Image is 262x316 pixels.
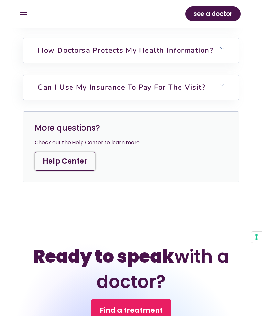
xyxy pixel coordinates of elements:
b: Ready to speak [33,244,174,269]
h2: with a doctor? [8,244,254,294]
a: Help Center [35,152,95,171]
h3: More questions? [35,123,227,133]
div: Menu Toggle [18,9,29,19]
span: Find a treatment [100,305,163,316]
h6: Can I use my insurance to pay for the visit? [23,75,238,100]
h6: How Doctorsa protects my health information? [23,38,238,63]
div: Check out the Help Center to learn more. [35,138,227,147]
a: How Doctorsa protects my health information? [38,46,213,55]
button: Your consent preferences for tracking technologies [251,232,262,243]
span: see a doctor [193,9,233,19]
a: see a doctor [185,6,241,21]
a: Can I use my insurance to pay for the visit? [38,82,205,92]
